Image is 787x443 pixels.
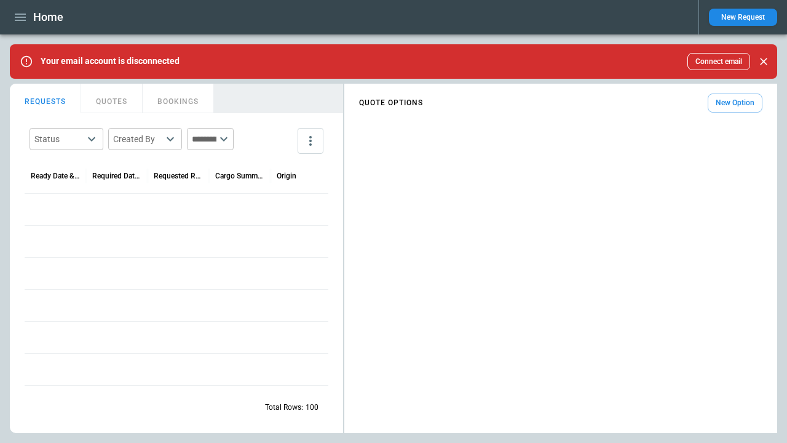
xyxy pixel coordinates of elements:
[34,133,84,145] div: Status
[755,53,772,70] button: Close
[10,84,81,113] button: REQUESTS
[265,402,303,413] p: Total Rows:
[306,402,318,413] p: 100
[143,84,214,113] button: BOOKINGS
[687,53,750,70] button: Connect email
[709,9,777,26] button: New Request
[215,172,264,180] div: Cargo Summary
[298,128,323,154] button: more
[359,100,423,106] h4: QUOTE OPTIONS
[708,94,762,113] button: New Option
[92,172,141,180] div: Required Date & Time (UTC)
[277,172,296,180] div: Origin
[81,84,143,113] button: QUOTES
[755,48,772,75] div: dismiss
[113,133,162,145] div: Created By
[154,172,203,180] div: Requested Route
[33,10,63,25] h1: Home
[41,56,180,66] p: Your email account is disconnected
[344,89,777,118] div: scrollable content
[31,172,80,180] div: Ready Date & Time (UTC)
